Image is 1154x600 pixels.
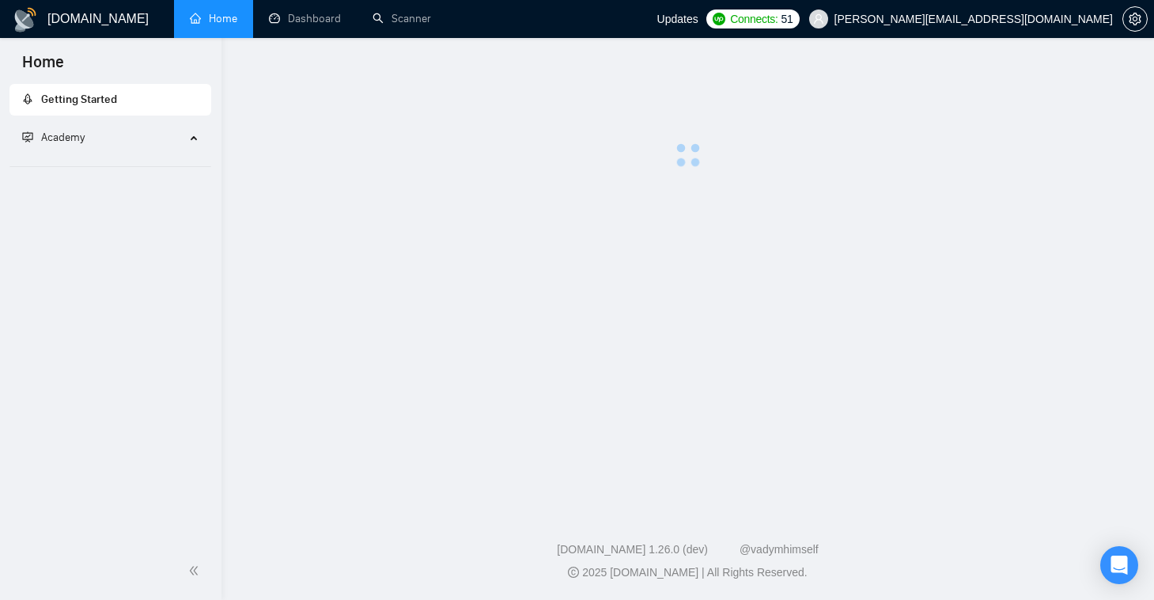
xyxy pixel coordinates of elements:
span: fund-projection-screen [22,131,33,142]
a: @vadymhimself [740,543,819,556]
span: Academy [41,131,85,144]
span: Home [9,51,77,84]
li: Academy Homepage [9,160,211,170]
button: setting [1122,6,1148,32]
span: Academy [22,131,85,144]
img: upwork-logo.png [713,13,725,25]
div: 2025 [DOMAIN_NAME] | All Rights Reserved. [234,564,1141,581]
a: dashboardDashboard [269,12,341,25]
a: homeHome [190,12,237,25]
div: Open Intercom Messenger [1100,546,1138,584]
span: Updates [657,13,698,25]
img: logo [13,7,38,32]
span: Connects: [730,10,778,28]
a: [DOMAIN_NAME] 1.26.0 (dev) [557,543,708,556]
span: Getting Started [41,93,117,106]
span: double-left [188,563,204,579]
span: copyright [568,567,579,578]
li: Getting Started [9,84,211,116]
a: searchScanner [373,12,431,25]
span: user [813,13,824,25]
span: 51 [781,10,793,28]
span: rocket [22,93,33,104]
a: setting [1122,13,1148,25]
span: setting [1123,13,1147,25]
